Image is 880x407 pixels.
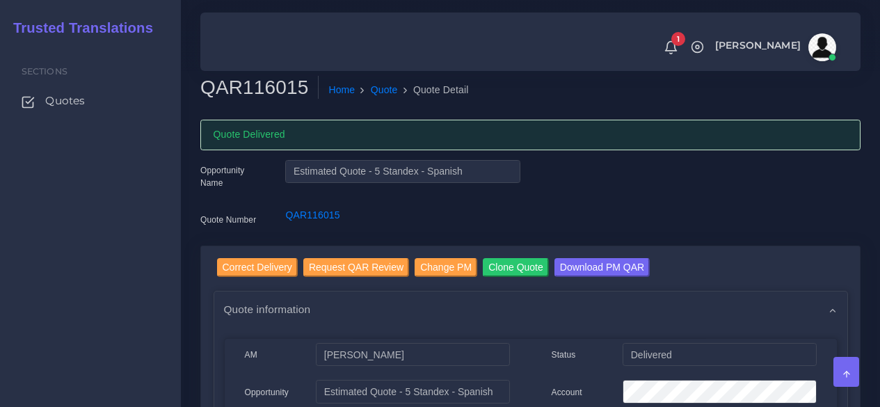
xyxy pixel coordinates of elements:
div: Quote Delivered [200,120,861,150]
input: Change PM [415,258,477,277]
label: Opportunity Name [200,164,264,189]
a: QAR116015 [285,209,339,221]
img: avatar [808,33,836,61]
label: Status [552,349,576,361]
label: Quote Number [200,214,256,226]
span: [PERSON_NAME] [715,40,801,50]
input: Request QAR Review [303,258,409,277]
a: Quote [371,83,398,97]
label: Account [552,386,582,399]
a: 1 [659,40,683,55]
a: Home [328,83,355,97]
span: 1 [671,32,685,46]
label: Opportunity [245,386,289,399]
a: Trusted Translations [3,17,153,40]
div: Quote information [214,292,847,327]
span: Quote information [224,301,311,317]
label: AM [245,349,257,361]
input: Correct Delivery [217,258,298,277]
input: Download PM QAR [554,258,650,277]
li: Quote Detail [398,83,469,97]
h2: Trusted Translations [3,19,153,36]
a: Quotes [10,86,170,115]
input: Clone Quote [483,258,549,277]
h2: QAR116015 [200,76,319,99]
span: Quotes [45,93,85,109]
a: [PERSON_NAME]avatar [708,33,841,61]
span: Sections [22,66,67,77]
